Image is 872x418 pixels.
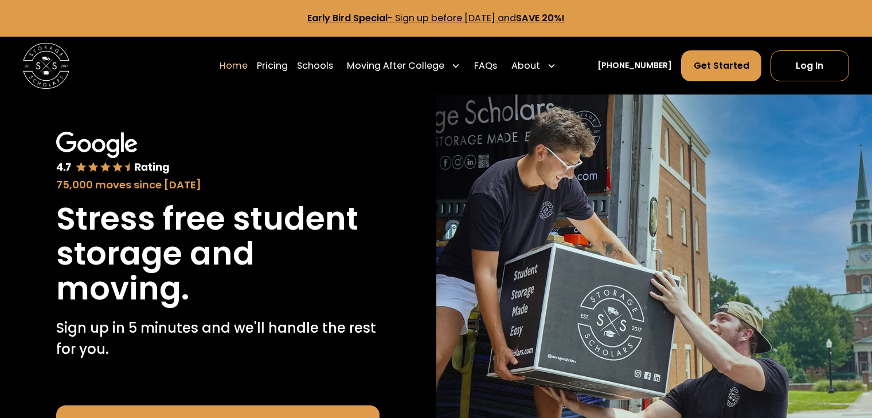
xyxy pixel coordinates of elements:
[257,50,288,82] a: Pricing
[516,11,565,25] strong: SAVE 20%!
[342,50,465,82] div: Moving After College
[23,43,69,89] a: home
[597,60,672,72] a: [PHONE_NUMBER]
[507,50,561,82] div: About
[220,50,248,82] a: Home
[307,11,565,25] a: Early Bird Special- Sign up before [DATE] andSAVE 20%!
[56,177,380,192] div: 75,000 moves since [DATE]
[56,202,380,306] h1: Stress free student storage and moving.
[23,43,69,89] img: Storage Scholars main logo
[474,50,497,82] a: FAQs
[511,59,540,73] div: About
[56,318,380,360] p: Sign up in 5 minutes and we'll handle the rest for you.
[771,50,849,81] a: Log In
[297,50,333,82] a: Schools
[307,11,388,25] strong: Early Bird Special
[56,132,169,175] img: Google 4.7 star rating
[681,50,761,81] a: Get Started
[347,59,444,73] div: Moving After College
